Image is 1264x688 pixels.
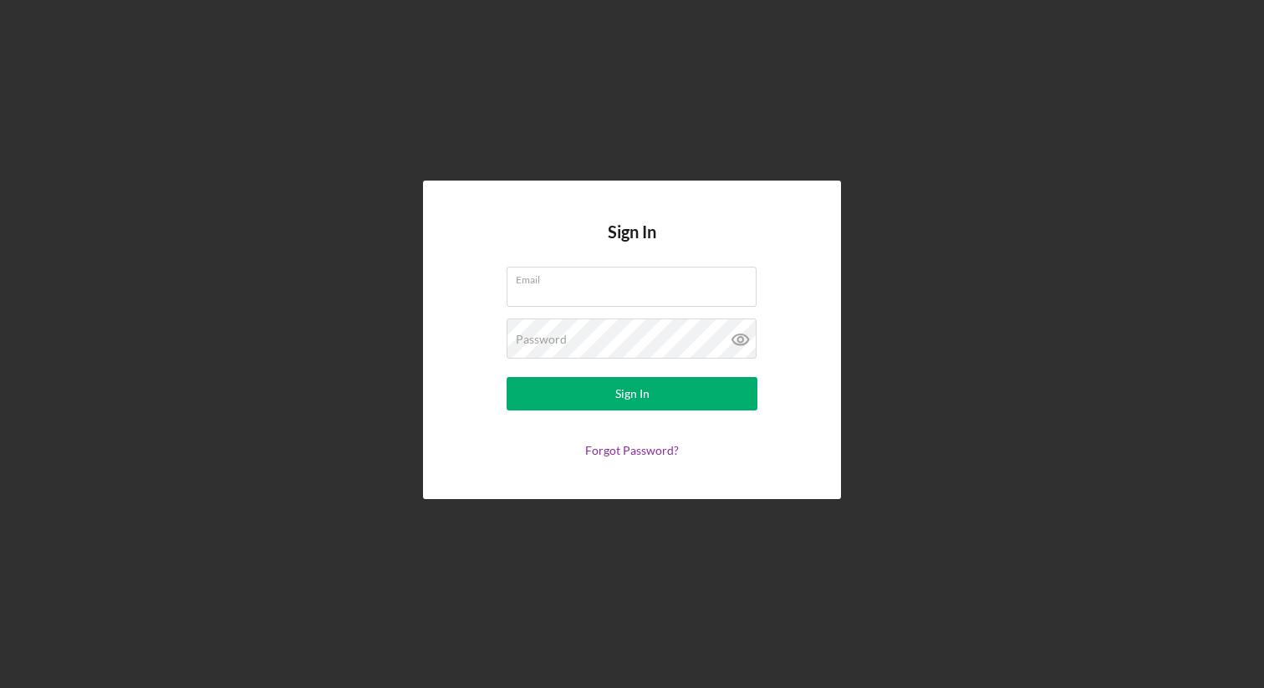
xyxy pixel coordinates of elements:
label: Password [516,333,567,346]
h4: Sign In [608,222,656,267]
a: Forgot Password? [585,443,679,457]
label: Email [516,268,757,286]
button: Sign In [507,377,757,410]
div: Sign In [615,377,650,410]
